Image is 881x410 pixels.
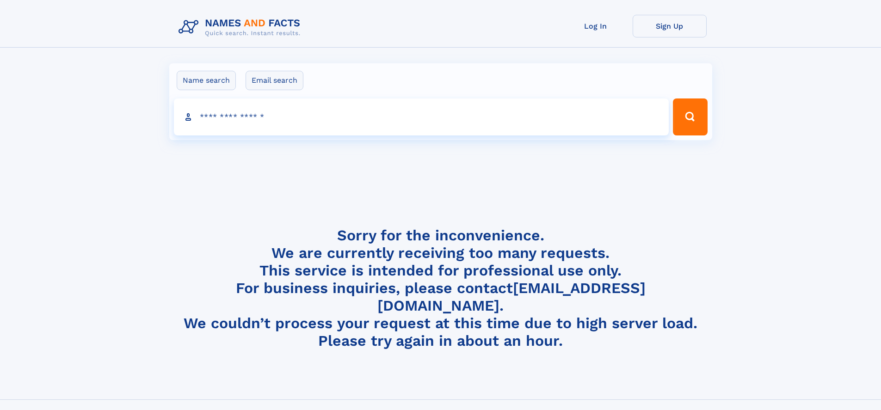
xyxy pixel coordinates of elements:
[174,98,669,135] input: search input
[633,15,707,37] a: Sign Up
[246,71,303,90] label: Email search
[673,98,707,135] button: Search Button
[175,15,308,40] img: Logo Names and Facts
[177,71,236,90] label: Name search
[175,226,707,350] h4: Sorry for the inconvenience. We are currently receiving too many requests. This service is intend...
[559,15,633,37] a: Log In
[377,279,646,314] a: [EMAIL_ADDRESS][DOMAIN_NAME]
